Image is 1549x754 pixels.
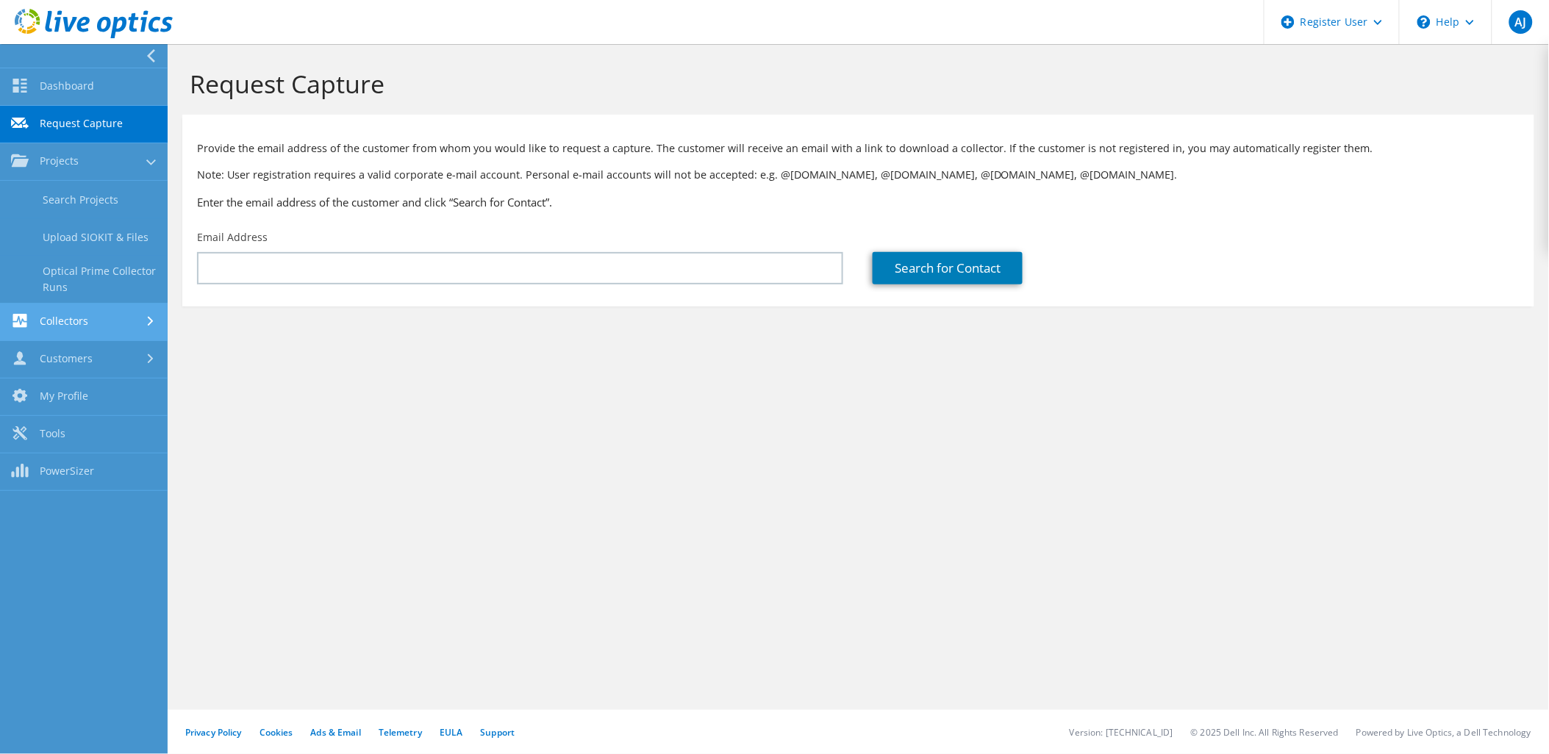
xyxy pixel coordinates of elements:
a: EULA [440,726,462,739]
li: © 2025 Dell Inc. All Rights Reserved [1191,726,1339,739]
p: Note: User registration requires a valid corporate e-mail account. Personal e-mail accounts will ... [197,167,1520,183]
li: Powered by Live Optics, a Dell Technology [1356,726,1531,739]
span: AJ [1509,10,1533,34]
label: Email Address [197,230,268,245]
h1: Request Capture [190,68,1520,99]
p: Provide the email address of the customer from whom you would like to request a capture. The cust... [197,140,1520,157]
a: Search for Contact [873,252,1023,284]
a: Cookies [260,726,293,739]
a: Telemetry [379,726,422,739]
a: Ads & Email [311,726,361,739]
a: Privacy Policy [185,726,242,739]
svg: \n [1417,15,1431,29]
h3: Enter the email address of the customer and click “Search for Contact”. [197,194,1520,210]
li: Version: [TECHNICAL_ID] [1070,726,1173,739]
a: Support [480,726,515,739]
